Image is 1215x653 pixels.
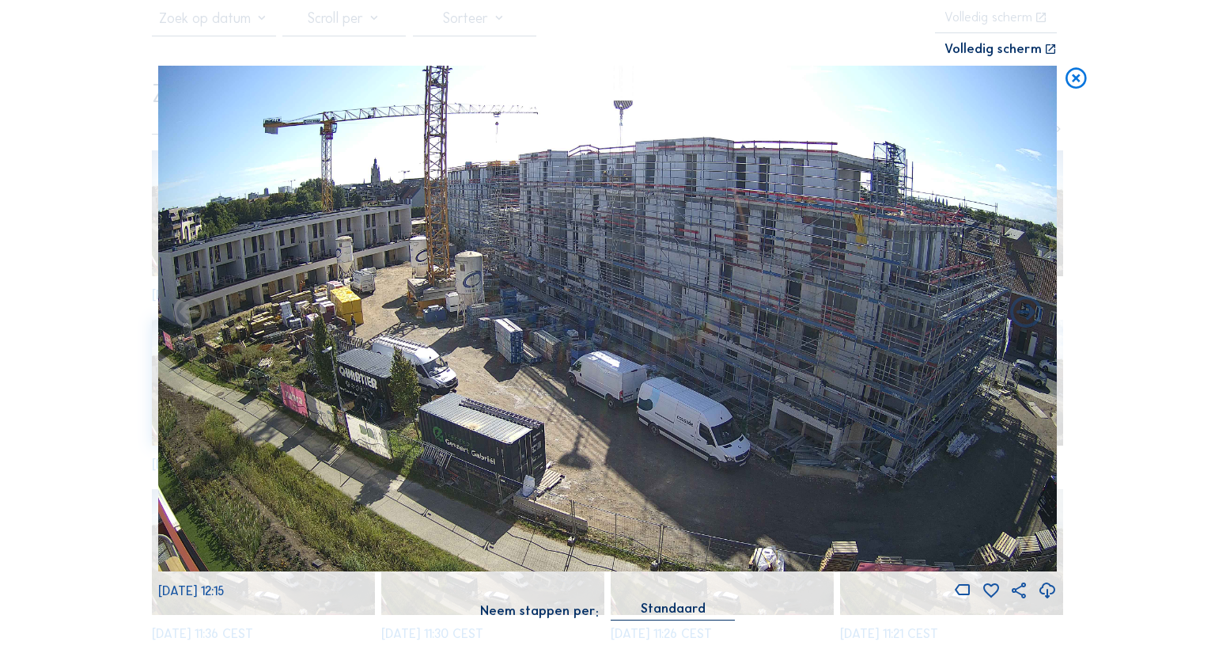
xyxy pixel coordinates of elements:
[611,602,735,620] div: Standaard
[641,602,706,616] div: Standaard
[480,605,599,617] div: Neem stappen per:
[944,43,1042,56] div: Volledig scherm
[170,294,208,332] i: Forward
[158,583,224,598] span: [DATE] 12:15
[1007,294,1045,332] i: Back
[158,66,1057,571] img: Image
